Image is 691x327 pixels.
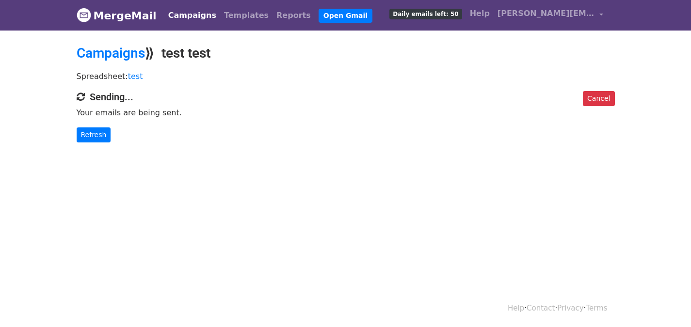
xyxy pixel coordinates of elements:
p: Spreadsheet: [77,71,615,81]
a: Campaigns [164,6,220,25]
h4: Sending... [77,91,615,103]
a: Refresh [77,127,111,142]
a: Daily emails left: 50 [386,4,466,23]
a: Help [508,304,524,312]
a: test [128,72,143,81]
p: Your emails are being sent. [77,108,615,118]
img: MergeMail logo [77,8,91,22]
a: Privacy [557,304,583,312]
a: Open Gmail [319,9,372,23]
a: Reports [273,6,315,25]
a: Help [466,4,494,23]
a: Campaigns [77,45,145,61]
h2: ⟫ test test [77,45,615,62]
a: Templates [220,6,273,25]
a: Terms [586,304,607,312]
a: Contact [527,304,555,312]
span: [PERSON_NAME][EMAIL_ADDRESS][PERSON_NAME][DOMAIN_NAME] [498,8,595,19]
a: MergeMail [77,5,157,26]
a: Cancel [583,91,614,106]
a: [PERSON_NAME][EMAIL_ADDRESS][PERSON_NAME][DOMAIN_NAME] [494,4,607,27]
span: Daily emails left: 50 [389,9,462,19]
